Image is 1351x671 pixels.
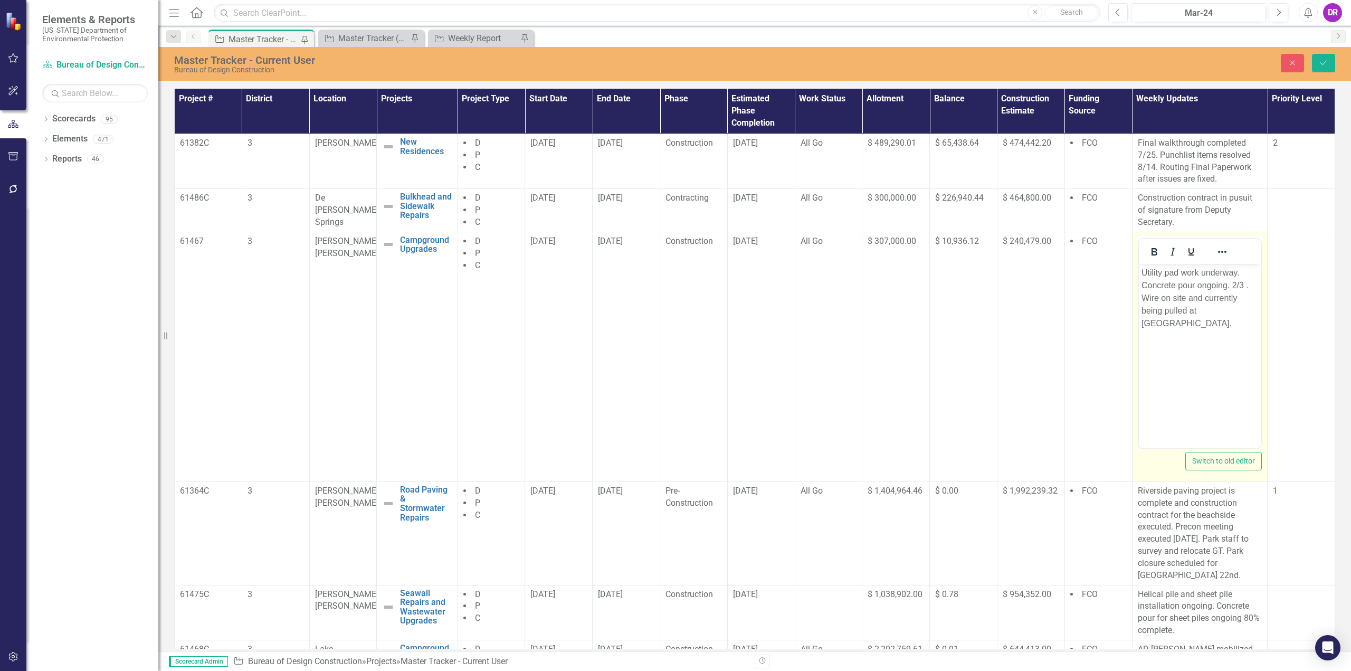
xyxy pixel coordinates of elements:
span: D [475,589,481,599]
span: D [475,193,481,203]
span: De [PERSON_NAME] Springs [315,193,378,227]
span: [DATE] [733,138,758,148]
span: C [475,260,480,270]
span: [DATE] [598,486,623,496]
span: 3 [248,486,252,496]
span: 3 [248,236,252,246]
p: 61364C [180,485,236,497]
span: $ 0.00 [935,486,958,496]
span: [DATE] [530,138,555,148]
p: 61382C [180,137,236,149]
button: Search [1045,5,1098,20]
small: [US_STATE] Department of Environmental Protection [42,26,148,43]
span: [DATE] [733,236,758,246]
span: Construction [665,589,713,599]
span: 3 [248,138,252,148]
span: [DATE] [530,644,555,654]
span: FCO [1082,138,1098,148]
span: [DATE] [530,486,555,496]
a: Campground Upgrades [400,644,452,662]
span: C [475,510,480,520]
span: FCO [1082,236,1098,246]
span: Lake [PERSON_NAME] [315,644,378,666]
span: Pre-Construction [665,486,713,508]
span: All Go [801,486,823,496]
span: P [475,205,480,215]
div: Master Tracker - Current User [401,656,508,666]
span: [DATE] [530,236,555,246]
a: Bureau of Design Construction [42,59,148,71]
a: Elements [52,133,88,145]
div: 95 [101,115,118,124]
span: P [475,498,480,508]
span: 3 [248,644,252,654]
span: $ 1,038,902.00 [868,589,922,599]
span: [DATE] [598,193,623,203]
span: $ 1,404,964.46 [868,486,922,496]
img: Not Defined [382,497,395,510]
span: [DATE] [598,138,623,148]
span: $ 474,442.20 [1003,138,1051,148]
span: 3 [248,193,252,203]
iframe: Rich Text Area [1139,264,1261,448]
div: Open Intercom Messenger [1315,635,1340,660]
img: ClearPoint Strategy [5,12,24,31]
p: 61486C [180,192,236,204]
p: Riverside paving project is complete and construction contract for the beachside executed. Precon... [1138,485,1262,582]
span: $ 300,000.00 [868,193,916,203]
span: Construction [665,236,713,246]
p: 61475C [180,589,236,601]
a: Master Tracker (External) [321,32,408,45]
span: [PERSON_NAME] [315,138,378,148]
p: 61468C [180,644,236,656]
div: » » [233,656,747,668]
p: Helical pile and sheet pile installation ongoing. Concrete pour for sheet piles ongoing 80% compl... [1138,589,1262,637]
span: Search [1060,8,1083,16]
span: C [475,613,480,623]
div: Weekly Report [448,32,518,45]
a: Seawall Repairs and Wastewater Upgrades [400,589,452,626]
span: [DATE] [598,589,623,599]
div: 471 [93,135,113,144]
span: All Go [801,193,823,203]
input: Search ClearPoint... [214,4,1100,22]
span: [DATE] [733,644,758,654]
button: Italic [1164,244,1182,259]
span: FCO [1082,486,1098,496]
p: 61467 [180,235,236,248]
span: C [475,162,480,172]
span: $ 2,202,759.61 [868,644,922,654]
button: Reveal or hide additional toolbar items [1213,244,1231,259]
span: Scorecard Admin [169,656,228,667]
div: Master Tracker - Current User [229,33,298,46]
div: Bureau of Design Construction [174,66,833,74]
span: All Go [801,644,823,654]
span: [DATE] [530,193,555,203]
a: Bulkhead and Sidewalk Repairs [400,192,452,220]
span: 1 [1273,486,1278,496]
div: Mar-24 [1135,7,1262,20]
span: $ 10,936.12 [935,236,979,246]
span: $ 0.78 [935,589,958,599]
span: D [475,138,481,148]
span: $ 65,438.64 [935,138,979,148]
span: D [475,236,481,246]
span: Contracting [665,193,709,203]
a: Weekly Report [431,32,518,45]
span: $ 240,479.00 [1003,236,1051,246]
span: Construction [665,138,713,148]
span: [PERSON_NAME] [PERSON_NAME] [315,236,378,258]
span: $ 489,290.01 [868,138,916,148]
span: Construction [665,644,713,654]
span: $ 0.01 [935,644,958,654]
button: DR [1323,3,1342,22]
span: $ 644,413.00 [1003,644,1051,654]
span: FCO [1082,589,1098,599]
button: Mar-24 [1131,3,1266,22]
span: Elements & Reports [42,13,148,26]
span: [DATE] [733,589,758,599]
p: Final walkthrough completed 7/25. Punchlist items resolved 8/14. Routing Final Paperwork after is... [1138,137,1262,185]
img: Not Defined [382,238,395,251]
span: [DATE] [733,193,758,203]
